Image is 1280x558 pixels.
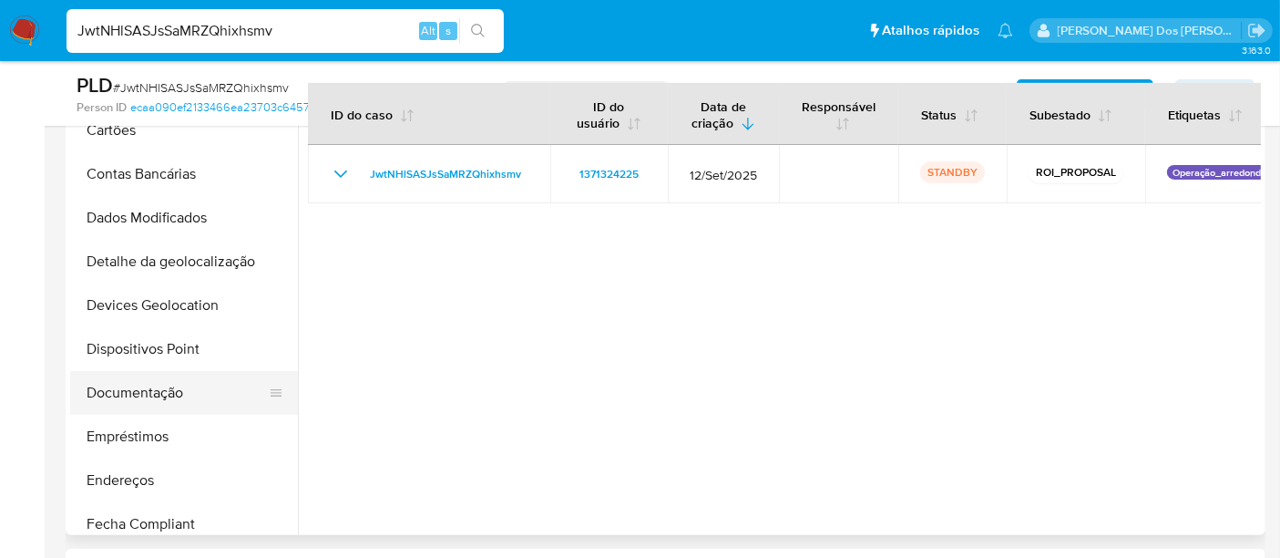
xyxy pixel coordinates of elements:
b: PLD [77,70,113,99]
button: AML Data Collector [1017,79,1153,108]
button: Devices Geolocation [70,284,298,327]
button: Cartões [70,108,298,152]
button: Dispositivos Point [70,327,298,371]
span: Ações [1188,79,1224,108]
input: Pesquise usuários ou casos... [67,19,504,43]
button: Endereços [70,459,298,502]
button: Ações [1175,79,1254,108]
b: Person ID [77,99,127,116]
span: # JwtNHlSASJsSaMRZQhixhsmv [113,78,289,97]
a: Sair [1247,21,1266,40]
a: Notificações [998,23,1013,38]
b: AML Data Collector [1029,79,1141,108]
span: 3.163.0 [1242,43,1271,57]
button: Fecha Compliant [70,502,298,546]
span: Alt [421,22,435,39]
button: Documentação [70,371,283,415]
span: s [445,22,451,39]
p: STANDBY - ROI PROPOSAL [499,81,673,107]
p: renato.lopes@mercadopago.com.br [1058,22,1242,39]
span: Atalhos rápidos [882,21,979,40]
button: Empréstimos [70,415,298,459]
a: ecaa090ef2133466ea23703c64570f52 [130,99,346,116]
button: Detalhe da geolocalização [70,240,298,284]
button: Contas Bancárias [70,152,298,196]
button: Dados Modificados [70,196,298,240]
button: search-icon [459,18,497,44]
